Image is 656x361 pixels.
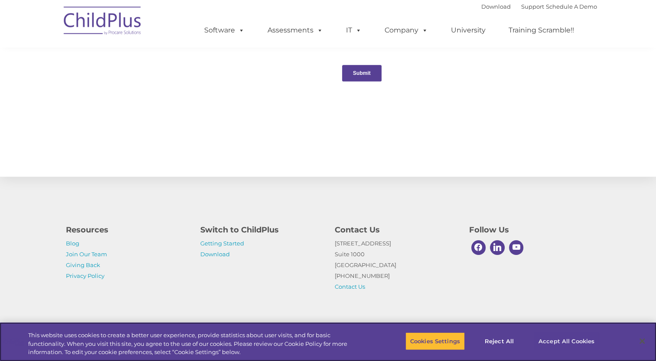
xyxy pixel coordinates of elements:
a: Schedule A Demo [546,3,597,10]
font: | [481,3,597,10]
a: Download [200,251,230,258]
img: ChildPlus by Procare Solutions [59,0,146,44]
button: Cookies Settings [405,332,465,350]
a: Company [376,22,437,39]
a: University [442,22,494,39]
h4: Resources [66,224,187,236]
a: Giving Back [66,261,100,268]
span: Last name [121,57,147,64]
a: Support [521,3,544,10]
h4: Follow Us [469,224,591,236]
h4: Switch to ChildPlus [200,224,322,236]
a: Assessments [259,22,332,39]
button: Reject All [472,332,526,350]
a: Contact Us [335,283,365,290]
a: Facebook [469,238,488,257]
a: IT [337,22,370,39]
h4: Contact Us [335,224,456,236]
button: Accept All Cookies [534,332,599,350]
a: Privacy Policy [66,272,104,279]
a: Linkedin [488,238,507,257]
button: Close [633,332,652,351]
a: Software [196,22,253,39]
a: Training Scramble!! [500,22,583,39]
span: Phone number [121,93,157,99]
div: This website uses cookies to create a better user experience, provide statistics about user visit... [28,331,361,357]
a: Youtube [507,238,526,257]
a: Download [481,3,511,10]
a: Join Our Team [66,251,107,258]
p: [STREET_ADDRESS] Suite 1000 [GEOGRAPHIC_DATA] [PHONE_NUMBER] [335,238,456,292]
a: Getting Started [200,240,244,247]
a: Blog [66,240,79,247]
